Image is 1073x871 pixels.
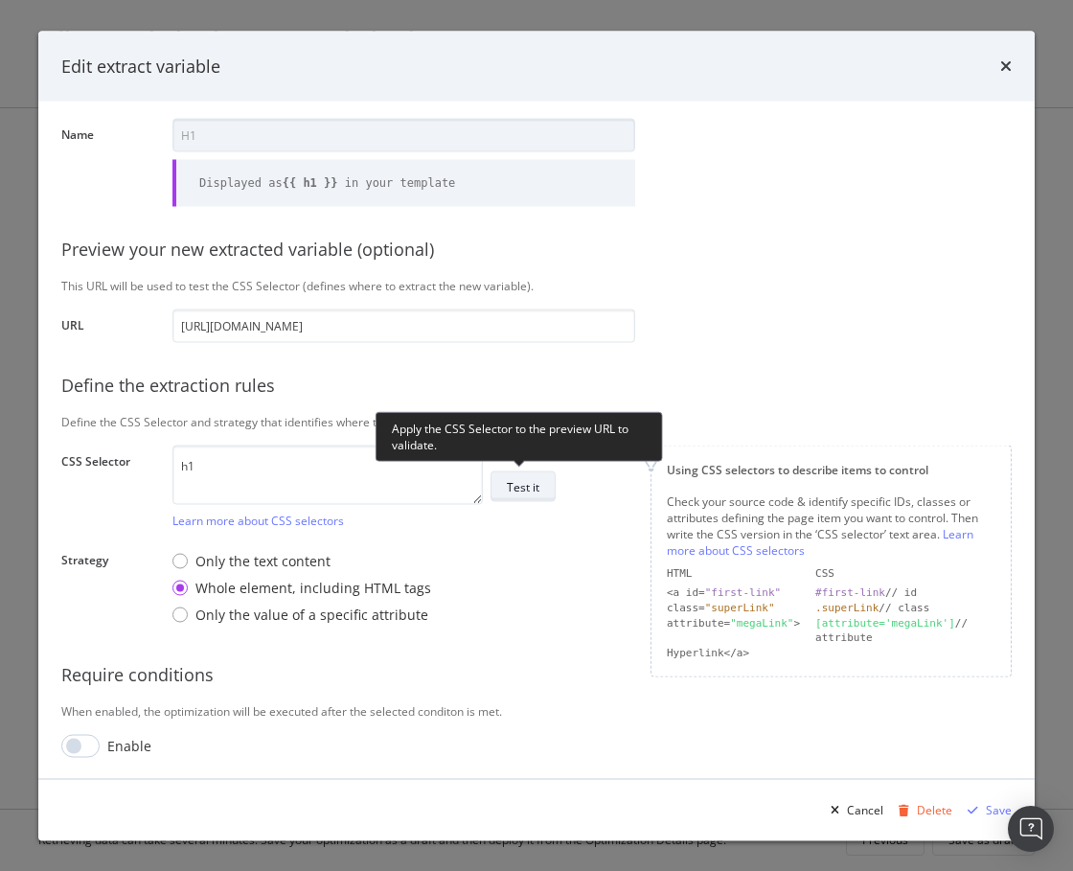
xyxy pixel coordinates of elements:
[199,174,455,191] div: Displayed as in your template
[667,615,800,645] div: attribute= >
[667,585,800,601] div: <a id=
[507,478,539,494] div: Test it
[815,586,885,599] div: #first-link
[667,461,995,477] div: Using CSS selectors to describe items to control
[195,578,431,597] div: Whole element, including HTML tags
[61,54,220,79] div: Edit extract variable
[986,801,1012,817] div: Save
[847,801,883,817] div: Cancel
[172,605,431,624] div: Only the value of a specific attribute
[61,413,1012,429] div: Define the CSS Selector and strategy that identifies where to extract the variable from your page.
[823,794,883,825] button: Cancel
[195,551,331,570] div: Only the text content
[61,373,1012,398] div: Define the extraction rules
[815,616,955,629] div: [attribute='megaLink']
[730,616,793,629] div: "megaLink"
[667,566,800,582] div: HTML
[1000,54,1012,79] div: times
[61,452,157,523] label: CSS Selector
[61,551,157,627] label: Strategy
[705,586,781,599] div: "first-link"
[61,316,157,337] label: URL
[61,238,1012,263] div: Preview your new extracted variable (optional)
[61,277,1012,293] div: This URL will be used to test the CSS Selector (defines where to extract the new variable).
[815,566,995,582] div: CSS
[172,512,344,528] a: Learn more about CSS selectors
[195,605,428,624] div: Only the value of a specific attribute
[376,411,663,461] div: Apply the CSS Selector to the preview URL to validate.
[815,601,879,613] div: .superLink
[667,526,973,559] a: Learn more about CSS selectors
[491,471,556,502] button: Test it
[283,175,338,189] b: {{ h1 }}
[172,309,635,342] input: https://www.example.com
[172,578,431,597] div: Whole element, including HTML tags
[1008,806,1054,852] div: Open Intercom Messenger
[960,794,1012,825] button: Save
[815,615,995,645] div: // attribute
[891,794,952,825] button: Delete
[61,126,157,201] label: Name
[172,445,483,504] textarea: h1
[61,702,1012,719] div: When enabled, the optimization will be executed after the selected conditon is met.
[172,551,431,570] div: Only the text content
[815,600,995,615] div: // class
[107,736,151,755] div: Enable
[667,600,800,615] div: class=
[38,31,1035,840] div: modal
[917,801,952,817] div: Delete
[815,585,995,601] div: // id
[705,601,775,613] div: "superLink"
[61,662,1012,687] div: Require conditions
[667,645,800,660] div: Hyperlink</a>
[667,493,995,559] div: Check your source code & identify specific IDs, classes or attributes defining the page item you ...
